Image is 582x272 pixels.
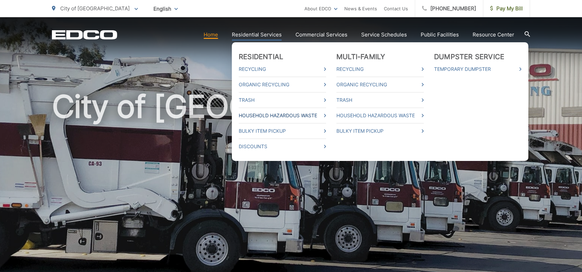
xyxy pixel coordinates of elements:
a: Dumpster Service [434,53,504,61]
span: Pay My Bill [490,4,523,13]
a: Residential [239,53,283,61]
a: Recycling [336,65,424,73]
span: English [148,3,183,15]
a: Public Facilities [421,31,459,39]
a: About EDCO [304,4,337,13]
a: Bulky Item Pickup [336,127,424,135]
a: Residential Services [232,31,282,39]
a: Organic Recycling [336,80,424,89]
a: Temporary Dumpster [434,65,521,73]
a: Contact Us [384,4,408,13]
span: City of [GEOGRAPHIC_DATA] [60,5,130,12]
a: Resource Center [473,31,514,39]
a: EDCD logo. Return to the homepage. [52,30,117,40]
a: Multi-Family [336,53,385,61]
a: Recycling [239,65,326,73]
a: Household Hazardous Waste [239,111,326,120]
iframe: To enrich screen reader interactions, please activate Accessibility in Grammarly extension settings [453,67,577,272]
a: Organic Recycling [239,80,326,89]
a: Home [204,31,218,39]
a: News & Events [344,4,377,13]
a: Commercial Services [295,31,347,39]
a: Service Schedules [361,31,407,39]
a: Bulky Item Pickup [239,127,326,135]
a: Household Hazardous Waste [336,111,424,120]
a: Trash [336,96,424,104]
a: Trash [239,96,326,104]
a: Discounts [239,142,326,151]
